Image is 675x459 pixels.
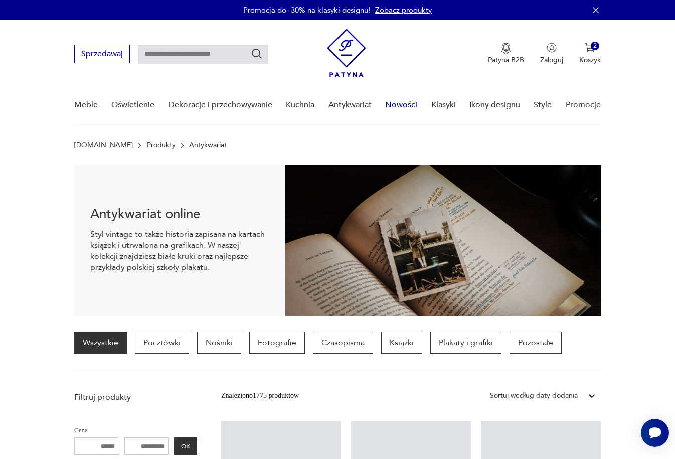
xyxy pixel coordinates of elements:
p: Styl vintage to także historia zapisana na kartach książek i utrwalona na grafikach. W naszej kol... [90,228,269,273]
button: 2Koszyk [579,43,601,65]
a: Oświetlenie [111,86,154,124]
a: Książki [381,332,422,354]
img: Patyna - sklep z meblami i dekoracjami vintage [327,29,366,77]
a: Kuchnia [286,86,314,124]
a: Produkty [147,141,176,149]
a: Ikona medaluPatyna B2B [488,43,524,65]
a: Pozostałe [510,332,562,354]
a: Nowości [385,86,417,124]
a: Dekoracje i przechowywanie [168,86,272,124]
a: Plakaty i grafiki [430,332,501,354]
img: Ikona medalu [501,43,511,54]
button: Zaloguj [540,43,563,65]
p: Antykwariat [189,141,227,149]
a: Zobacz produkty [375,5,432,15]
a: Antykwariat [328,86,372,124]
a: Nośniki [197,332,241,354]
a: Sprzedawaj [74,51,130,58]
a: Fotografie [249,332,305,354]
button: Patyna B2B [488,43,524,65]
a: Wszystkie [74,332,127,354]
div: 2 [591,42,599,50]
iframe: Smartsupp widget button [641,419,669,447]
button: Szukaj [251,48,263,60]
a: Style [534,86,552,124]
p: Koszyk [579,55,601,65]
p: Cena [74,425,197,436]
p: Patyna B2B [488,55,524,65]
a: Ikony designu [469,86,520,124]
div: Sortuj według daty dodania [490,390,578,401]
a: Pocztówki [135,332,189,354]
div: Znaleziono 1775 produktów [221,390,299,401]
a: Czasopisma [313,332,373,354]
button: OK [174,437,197,455]
p: Filtruj produkty [74,392,197,403]
p: Promocja do -30% na klasyki designu! [243,5,370,15]
a: [DOMAIN_NAME] [74,141,133,149]
button: Sprzedawaj [74,45,130,63]
h1: Antykwariat online [90,208,269,220]
p: Zaloguj [540,55,563,65]
a: Klasyki [431,86,456,124]
a: Promocje [566,86,601,124]
img: Ikona koszyka [585,43,595,53]
a: Meble [74,86,98,124]
img: Ikonka użytkownika [547,43,557,53]
img: c8a9187830f37f141118a59c8d49ce82.jpg [285,165,601,316]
